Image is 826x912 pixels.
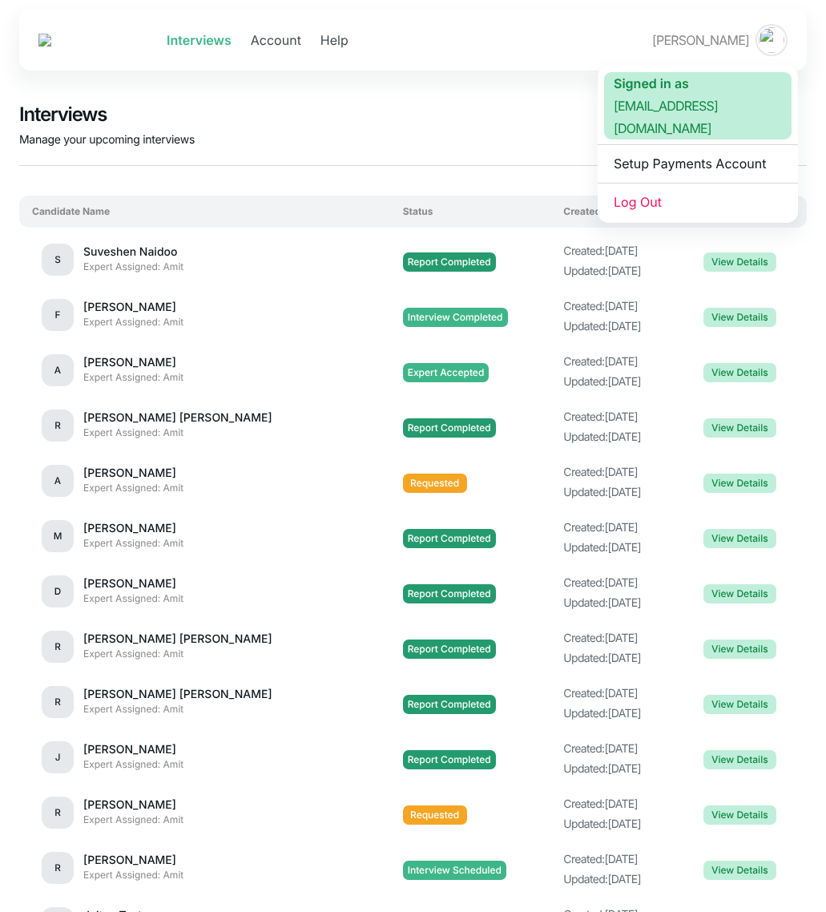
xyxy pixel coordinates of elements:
[563,519,676,539] p: Created: [DATE]
[83,536,183,551] span: Expert Assigned: Amit
[403,529,496,548] button: Report Completed
[403,308,508,327] button: Interview Completed
[19,132,195,148] p: Manage your upcoming interviews
[83,591,183,606] span: Expert Assigned: Amit
[563,373,676,393] p: Updated: [DATE]
[54,695,61,709] span: R
[19,105,195,124] h3: Interviews
[563,795,676,815] p: Created: [DATE]
[563,242,676,262] p: Created: [DATE]
[563,463,676,483] p: Created: [DATE]
[408,529,491,548] span: Report Completed
[703,584,776,603] button: View Details
[403,640,496,659] button: Report Completed
[703,418,776,438] button: View Details
[83,868,183,882] span: Expert Assigned: Amit
[38,34,120,46] img: Candid-Logo-Black.png
[403,474,467,493] button: Requested
[562,196,684,228] th: Created
[563,594,676,614] p: Updated: [DATE]
[54,418,61,433] span: R
[563,649,676,669] p: Updated: [DATE]
[83,757,183,772] span: Expert Assigned: Amit
[83,301,176,315] span: [PERSON_NAME]
[711,308,768,327] span: View Details
[403,252,496,272] button: Report Completed
[408,695,491,714] span: Report Completed
[83,853,176,868] span: [PERSON_NAME]
[563,629,676,649] p: Created: [DATE]
[410,805,459,825] span: Requested
[83,356,176,370] span: [PERSON_NAME]
[703,252,776,272] button: View Details
[711,363,768,382] span: View Details
[711,750,768,769] span: View Details
[54,584,61,599] span: D
[83,245,177,260] span: Suveshen Naidoo
[167,34,232,46] a: Interviews
[563,574,676,594] p: Created: [DATE]
[563,704,676,724] p: Updated: [DATE]
[54,529,62,543] span: M
[757,26,786,54] img: experts%2Fimages%2FProfile%20picture.jpeg
[703,861,776,880] button: View Details
[83,411,272,426] span: [PERSON_NAME] [PERSON_NAME]
[703,363,776,382] button: View Details
[703,529,776,548] button: View Details
[563,815,676,835] p: Updated: [DATE]
[83,522,176,536] span: [PERSON_NAME]
[320,34,349,46] a: Help
[563,870,676,890] p: Updated: [DATE]
[614,95,782,139] p: [EMAIL_ADDRESS][DOMAIN_NAME]
[83,260,183,274] span: Expert Assigned: Amit
[703,695,776,714] button: View Details
[408,584,491,603] span: Report Completed
[410,474,459,493] span: Requested
[563,760,676,780] p: Updated: [DATE]
[711,418,768,438] span: View Details
[403,363,490,382] button: Expert Accepted
[54,474,61,488] span: A
[54,252,61,267] span: S
[83,632,272,647] span: [PERSON_NAME] [PERSON_NAME]
[563,297,676,317] p: Created: [DATE]
[408,252,491,272] span: Report Completed
[83,370,183,385] span: Expert Assigned: Amit
[55,750,61,765] span: J
[54,363,61,377] span: A
[563,353,676,373] p: Created: [DATE]
[408,308,503,327] span: Interview Completed
[403,695,496,714] button: Report Completed
[408,861,502,880] span: Interview Scheduled
[711,584,768,603] span: View Details
[703,640,776,659] button: View Details
[19,196,402,228] th: Candidate Name
[55,308,61,322] span: F
[403,750,496,769] button: Report Completed
[408,418,491,438] span: Report Completed
[711,640,768,659] span: View Details
[563,684,676,704] p: Created: [DATE]
[703,750,776,769] button: View Details
[563,539,676,559] p: Updated: [DATE]
[408,640,491,659] span: Report Completed
[83,481,183,495] span: Expert Assigned: Amit
[703,474,776,493] button: View Details
[408,750,491,769] span: Report Completed
[83,813,183,827] span: Expert Assigned: Amit
[711,695,768,714] span: View Details
[598,66,798,223] ul: User menu actions
[563,317,676,337] p: Updated: [DATE]
[652,29,755,51] p: [PERSON_NAME]
[703,805,776,825] div: View Details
